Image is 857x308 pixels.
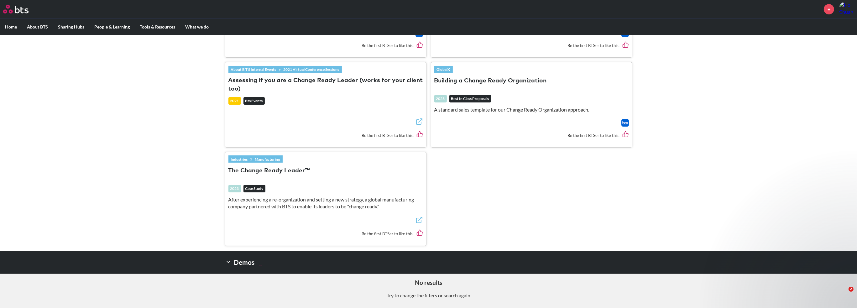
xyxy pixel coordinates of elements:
div: » [228,66,342,73]
button: Building a Change Ready Organization [434,77,547,85]
a: Industries [228,156,250,163]
h2: Demos [225,256,264,269]
div: Be the first BTSer to like this. [434,127,629,144]
p: Try to change the filters or search again [5,292,852,299]
img: BTS Logo [3,5,29,13]
div: » [228,155,283,162]
a: GlobalX [434,66,453,73]
button: The Change Ready Leader™ [228,167,310,175]
a: Download file from Box [621,119,629,127]
a: 2021 Virtual Conference Sessions [281,66,342,73]
img: Ho Chuan [839,2,854,17]
p: After experiencing a re-organization and setting a new strategy, a global manufacturing company p... [228,196,423,210]
div: 2023 [434,95,447,102]
a: Profile [839,2,854,17]
a: Manufacturing [253,156,283,163]
a: Go home [3,5,40,13]
a: + [824,4,834,14]
div: 2023 [228,185,241,192]
div: Be the first BTSer to like this. [228,225,423,242]
a: External link [415,118,423,127]
button: Assessing if you are a Change Ready Leader (works for your client too) [228,76,423,93]
span: 2 [849,287,854,292]
img: Box logo [621,119,629,127]
em: Best In Class Proposals [449,95,491,102]
p: A standard sales template for our Change Ready Organization approach. [434,106,629,113]
label: People & Learning [89,19,135,35]
div: Be the first BTSer to like this. [434,37,629,54]
a: External link [415,216,423,225]
em: Bts Events [243,97,265,105]
em: Case Study [243,185,265,192]
label: What we do [180,19,214,35]
label: Sharing Hubs [53,19,89,35]
h5: No results [5,279,852,287]
div: Be the first BTSer to like this. [228,37,423,54]
label: Tools & Resources [135,19,180,35]
div: 2021 [228,97,241,105]
label: About BTS [22,19,53,35]
iframe: Intercom live chat [836,287,851,302]
a: About B T S Internal Events [228,66,279,73]
div: Be the first BTSer to like this. [228,127,423,144]
iframe: Intercom notifications message [732,174,857,291]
